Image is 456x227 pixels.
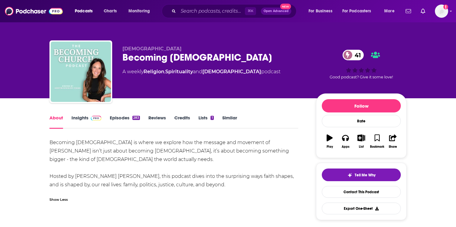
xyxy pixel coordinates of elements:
[435,5,448,18] span: Logged in as sschroeder
[104,7,117,15] span: Charts
[75,7,93,15] span: Podcasts
[403,6,413,16] a: Show notifications dropdown
[304,6,340,16] button: open menu
[355,173,375,178] span: Tell Me Why
[124,6,158,16] button: open menu
[122,68,280,75] div: A weekly podcast
[144,69,164,74] a: Religion
[322,203,401,214] button: Export One-Sheet
[369,131,385,152] button: Bookmark
[343,50,364,60] a: 41
[330,75,393,79] span: Good podcast? Give it some love!
[322,99,401,112] button: Follow
[261,8,291,15] button: Open AdvancedNew
[370,145,384,149] div: Bookmark
[342,145,350,149] div: Apps
[164,69,165,74] span: ,
[5,5,63,17] img: Podchaser - Follow, Share and Rate Podcasts
[309,7,332,15] span: For Business
[337,131,353,152] button: Apps
[389,145,397,149] div: Share
[110,115,140,129] a: Episodes283
[435,5,448,18] button: Show profile menu
[443,5,448,9] svg: Add a profile image
[128,7,150,15] span: Monitoring
[91,116,101,121] img: Podchaser Pro
[178,6,245,16] input: Search podcasts, credits, & more...
[280,4,291,9] span: New
[418,6,428,16] a: Show notifications dropdown
[349,50,364,60] span: 41
[51,42,111,102] img: Becoming Church
[264,10,289,13] span: Open Advanced
[316,46,407,83] div: 41Good podcast? Give it some love!
[49,138,298,189] div: Becoming [DEMOGRAPHIC_DATA] is where we explore how the message and movement of [PERSON_NAME] isn...
[342,7,371,15] span: For Podcasters
[245,7,256,15] span: ⌘ K
[71,115,101,129] a: InsightsPodchaser Pro
[384,7,394,15] span: More
[322,131,337,152] button: Play
[222,115,237,129] a: Similar
[202,69,261,74] a: [DEMOGRAPHIC_DATA]
[322,115,401,127] div: Rate
[132,116,140,120] div: 283
[174,115,190,129] a: Credits
[100,6,120,16] a: Charts
[122,46,182,52] span: [DEMOGRAPHIC_DATA]
[353,131,369,152] button: List
[49,115,63,129] a: About
[322,186,401,198] a: Contact This Podcast
[211,116,214,120] div: 1
[347,173,352,178] img: tell me why sparkle
[322,169,401,181] button: tell me why sparkleTell Me Why
[193,69,202,74] span: and
[198,115,214,129] a: Lists1
[385,131,401,152] button: Share
[71,6,100,16] button: open menu
[359,145,364,149] div: List
[338,6,380,16] button: open menu
[148,115,166,129] a: Reviews
[165,69,193,74] a: Spirituality
[167,4,302,18] div: Search podcasts, credits, & more...
[380,6,402,16] button: open menu
[435,5,448,18] img: User Profile
[327,145,333,149] div: Play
